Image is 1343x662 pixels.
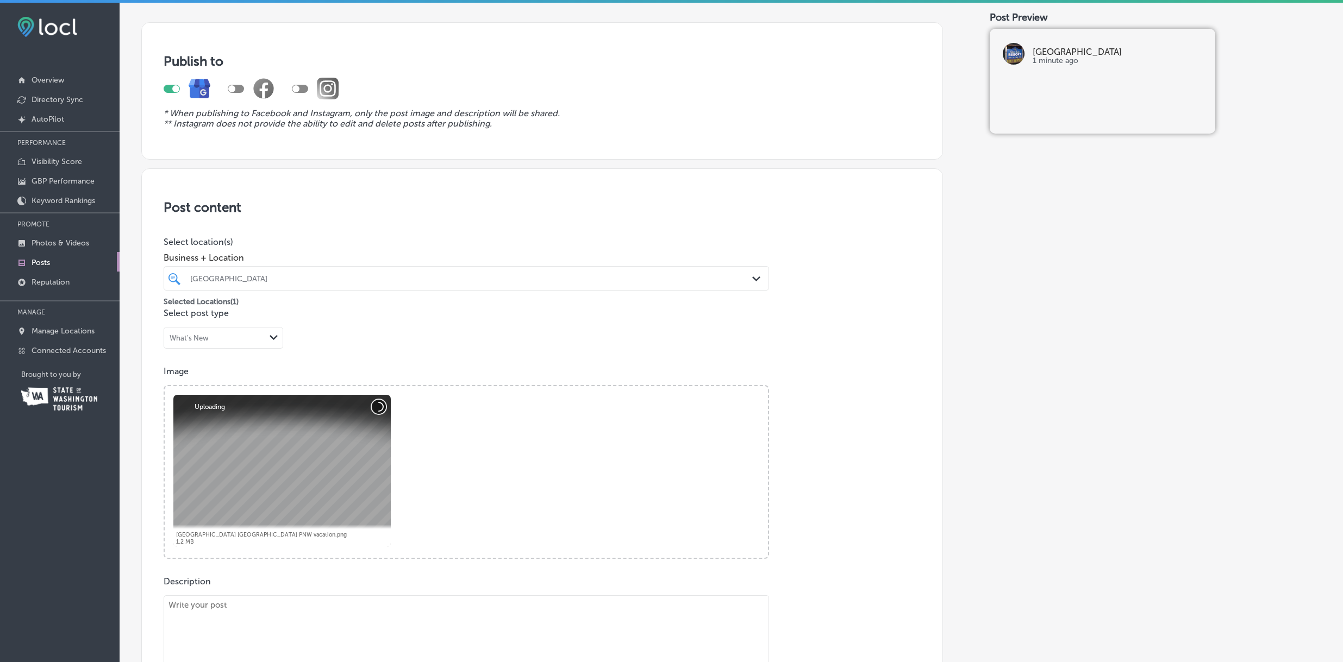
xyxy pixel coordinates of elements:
[32,95,83,104] p: Directory Sync
[32,258,50,267] p: Posts
[165,386,242,396] a: Powered by PQINA
[32,346,106,355] p: Connected Accounts
[170,334,209,342] div: What's New
[164,576,211,587] label: Description
[164,253,769,263] span: Business + Location
[1033,48,1202,56] p: [GEOGRAPHIC_DATA]
[190,274,753,283] div: [GEOGRAPHIC_DATA]
[21,387,97,411] img: Washington Tourism
[32,157,82,166] p: Visibility Score
[32,238,89,248] p: Photos & Videos
[164,118,492,129] i: ** Instagram does not provide the ability to edit and delete posts after publishing.
[990,11,1321,23] div: Post Preview
[32,196,95,205] p: Keyword Rankings
[17,17,77,37] img: fda3e92497d09a02dc62c9cd864e3231.png
[164,199,921,215] h3: Post content
[164,366,921,376] p: Image
[32,75,64,85] p: Overview
[164,108,560,118] i: * When publishing to Facebook and Instagram, only the post image and description will be shared.
[32,115,64,124] p: AutoPilot
[1033,56,1202,65] p: 1 minute ago
[164,308,921,318] p: Select post type
[21,370,120,379] p: Brought to you by
[32,176,95,186] p: GBP Performance
[1003,43,1025,65] img: logo
[164,53,921,69] h3: Publish to
[164,237,769,247] p: Select location(s)
[32,326,95,336] p: Manage Locations
[32,278,70,287] p: Reputation
[164,293,239,306] p: Selected Locations ( 1 )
